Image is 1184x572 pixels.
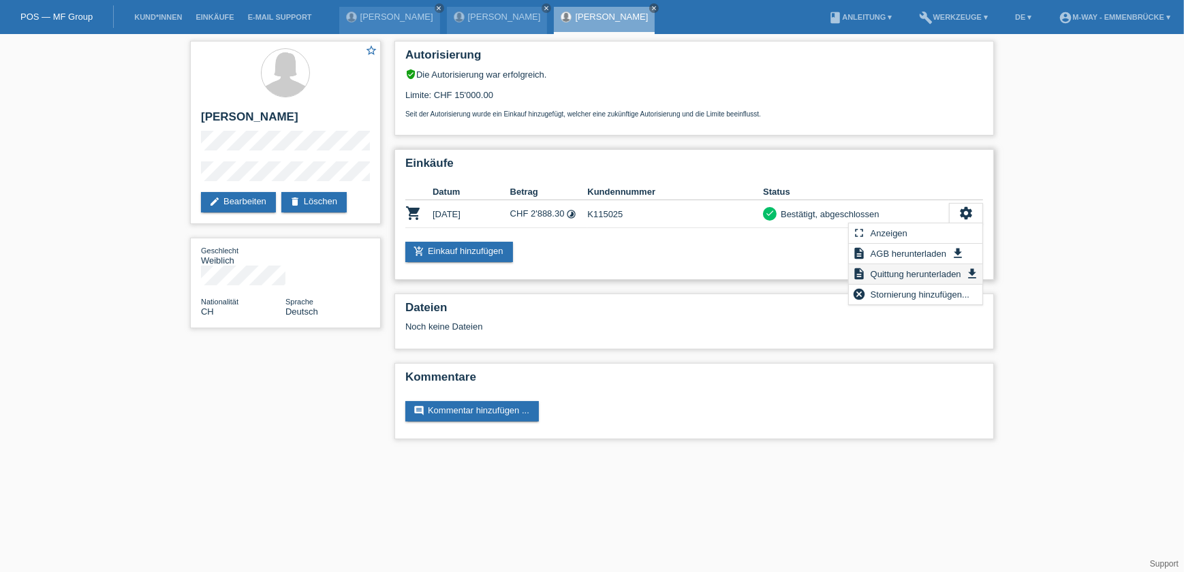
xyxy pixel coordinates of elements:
[405,242,513,262] a: add_shopping_cartEinkauf hinzufügen
[405,80,983,118] div: Limite: CHF 15'000.00
[414,246,424,257] i: add_shopping_cart
[468,12,541,22] a: [PERSON_NAME]
[763,184,949,200] th: Status
[1150,559,1179,569] a: Support
[575,12,648,22] a: [PERSON_NAME]
[913,13,995,21] a: buildWerkzeuge ▾
[510,200,588,228] td: CHF 2'888.30
[828,11,842,25] i: book
[1059,11,1072,25] i: account_circle
[433,200,510,228] td: [DATE]
[959,206,973,221] i: settings
[405,69,983,80] div: Die Autorisierung war erfolgreich.
[405,110,983,118] p: Seit der Autorisierung wurde ein Einkauf hinzugefügt, welcher eine zukünftige Autorisierung und d...
[1008,13,1038,21] a: DE ▾
[241,13,319,21] a: E-Mail Support
[951,247,965,260] i: get_app
[201,306,214,317] span: Schweiz
[285,298,313,306] span: Sprache
[405,69,416,80] i: verified_user
[567,209,577,219] i: Fixe Raten (24 Raten)
[651,5,657,12] i: close
[201,298,238,306] span: Nationalität
[201,245,285,266] div: Weiblich
[360,12,433,22] a: [PERSON_NAME]
[365,44,377,57] i: star_border
[290,196,300,207] i: delete
[281,192,347,212] a: deleteLöschen
[414,405,424,416] i: comment
[201,110,370,131] h2: [PERSON_NAME]
[777,207,879,221] div: Bestätigt, abgeschlossen
[965,267,979,281] i: get_app
[542,3,551,13] a: close
[869,225,909,241] span: Anzeigen
[365,44,377,59] a: star_border
[435,3,444,13] a: close
[649,3,659,13] a: close
[285,306,318,317] span: Deutsch
[201,247,238,255] span: Geschlecht
[822,13,899,21] a: bookAnleitung ▾
[405,205,422,221] i: POSP00026861
[852,267,866,281] i: description
[920,11,933,25] i: build
[1052,13,1177,21] a: account_circlem-way - Emmenbrücke ▾
[852,247,866,260] i: description
[201,192,276,212] a: editBearbeiten
[405,48,983,69] h2: Autorisierung
[543,5,550,12] i: close
[433,184,510,200] th: Datum
[869,245,948,261] span: AGB herunterladen
[436,5,443,12] i: close
[405,321,822,332] div: Noch keine Dateien
[189,13,240,21] a: Einkäufe
[869,266,963,282] span: Quittung herunterladen
[765,208,775,218] i: check
[127,13,189,21] a: Kund*innen
[587,184,763,200] th: Kundennummer
[510,184,588,200] th: Betrag
[209,196,220,207] i: edit
[587,200,763,228] td: K115025
[405,301,983,321] h2: Dateien
[852,226,866,240] i: fullscreen
[405,157,983,177] h2: Einkäufe
[405,370,983,391] h2: Kommentare
[20,12,93,22] a: POS — MF Group
[405,401,539,422] a: commentKommentar hinzufügen ...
